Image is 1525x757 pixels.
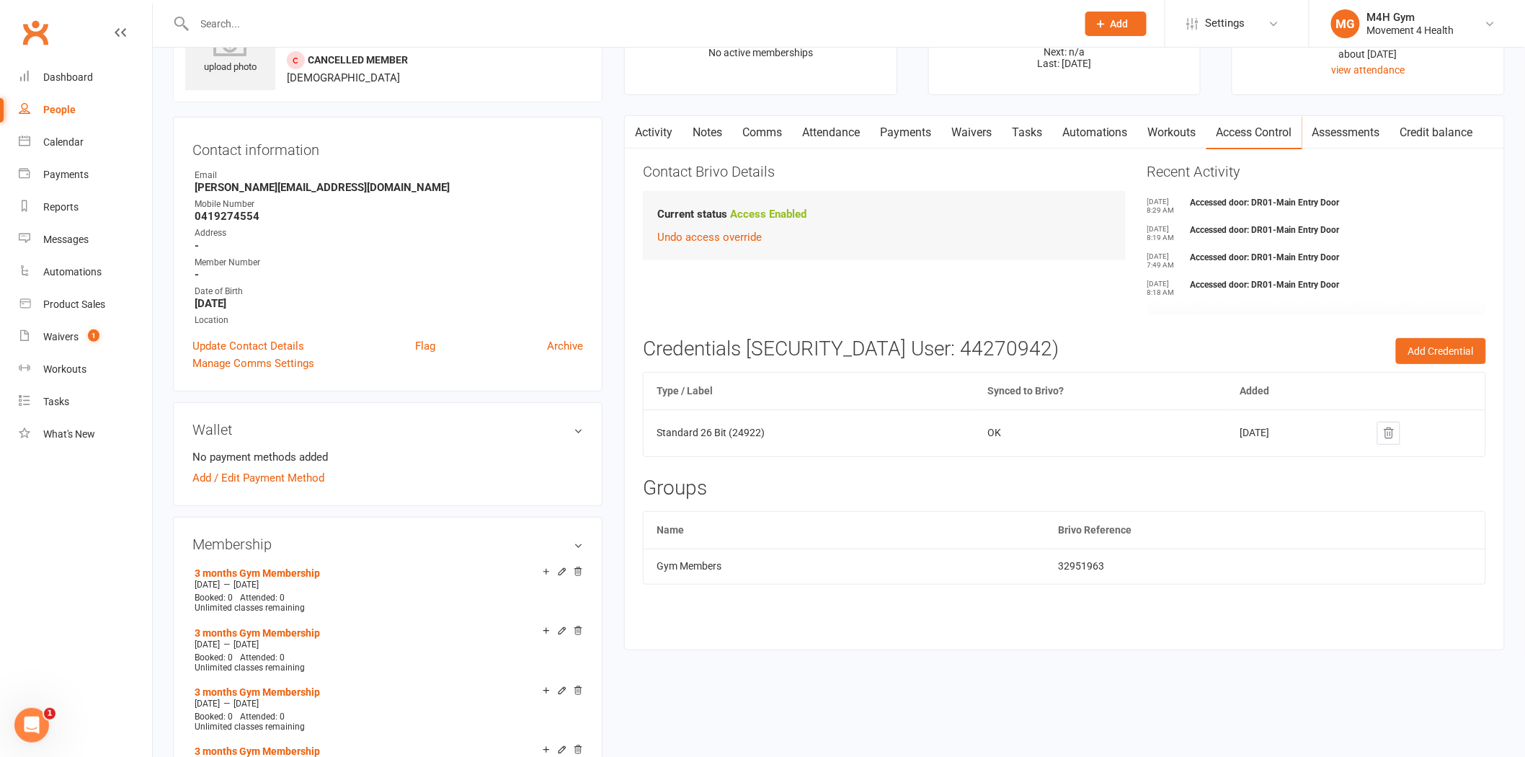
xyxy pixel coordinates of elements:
span: [DATE] [234,639,259,650]
span: Booked: 0 [195,593,233,603]
span: [DEMOGRAPHIC_DATA] [287,71,400,84]
th: Added [1227,373,1364,410]
a: Product Sales [19,288,152,321]
div: Dashboard [43,71,93,83]
a: Flag [415,337,435,355]
strong: - [195,239,583,252]
a: Access Control [1206,116,1302,149]
a: Comms [732,116,792,149]
div: Waivers [43,331,79,342]
span: Booked: 0 [195,652,233,663]
a: Reports [19,191,152,223]
td: OK [974,410,1227,456]
a: People [19,94,152,126]
a: view attendance [1332,64,1405,76]
th: Name [644,512,1045,549]
a: Attendance [792,116,870,149]
span: Booked: 0 [195,712,233,722]
a: Archive [547,337,583,355]
a: Automations [19,256,152,288]
li: Accessed door: DR01-Main Entry Door [1147,198,1486,218]
h3: Contact Brivo Details [643,164,1126,180]
td: 32951963 [1045,549,1485,583]
span: Add [1111,18,1129,30]
a: Tasks [19,386,152,418]
span: 1 [44,708,55,720]
a: 3 months Gym Membership [195,745,320,757]
td: Standard 26 Bit (24922) [644,410,974,456]
li: Accessed door: DR01-Main Entry Door [1147,225,1486,245]
div: Member Number [195,256,583,270]
strong: - [195,268,583,281]
span: Unlimited classes remaining [195,603,305,613]
a: Add / Edit Payment Method [192,469,324,487]
time: [DATE] 7:49 AM [1147,252,1183,270]
span: [DATE] [234,580,259,590]
strong: [PERSON_NAME][EMAIL_ADDRESS][DOMAIN_NAME] [195,181,583,194]
a: Dashboard [19,61,152,94]
time: [DATE] 8:29 AM [1147,198,1183,215]
td: [DATE] [1227,410,1364,456]
li: Accessed door: DR01-Main Entry Door [1147,252,1486,273]
strong: Access Enabled [730,208,806,221]
span: 1 [88,329,99,342]
a: Notes [683,116,732,149]
a: Automations [1052,116,1138,149]
a: 3 months Gym Membership [195,627,320,639]
button: Add Credential [1396,338,1486,364]
span: Attended: 0 [240,652,285,663]
p: Next: n/a Last: [DATE] [942,46,1188,69]
div: Payments [43,169,89,180]
span: Unlimited classes remaining [195,722,305,732]
span: Attended: 0 [240,593,285,603]
div: Email [195,169,583,182]
div: — [191,579,583,590]
div: Messages [43,234,89,245]
div: — [191,639,583,650]
div: Movement 4 Health [1367,24,1454,37]
h3: Groups [643,477,1486,500]
div: Address [195,226,583,240]
a: Tasks [1002,116,1052,149]
a: What's New [19,418,152,451]
div: Calendar [43,136,84,148]
a: Waivers [941,116,1002,149]
div: People [43,104,76,115]
div: Tasks [43,396,69,407]
h3: Contact information [192,136,583,158]
a: Messages [19,223,152,256]
li: No payment methods added [192,448,583,466]
a: Activity [625,116,683,149]
th: Brivo Reference [1045,512,1485,549]
span: [DATE] [234,699,259,709]
div: M4H Gym [1367,11,1454,24]
div: Date of Birth [195,285,583,298]
span: Attended: 0 [240,712,285,722]
a: Update Contact Details [192,337,304,355]
div: upload photo [185,27,275,75]
span: Cancelled member [308,54,408,66]
a: Credit balance [1390,116,1483,149]
a: Clubworx [17,14,53,50]
button: Add [1085,12,1147,36]
li: Accessed door: DR01-Main Entry Door [1147,280,1486,300]
td: Gym Members [644,549,1045,583]
div: Workouts [43,363,86,375]
a: Workouts [1138,116,1206,149]
a: 3 months Gym Membership [195,567,320,579]
span: [DATE] [195,699,220,709]
div: MG [1331,9,1360,38]
div: Mobile Number [195,198,583,211]
div: Reports [43,201,79,213]
h3: Recent Activity [1147,164,1486,180]
div: about [DATE] [1245,46,1491,62]
th: Type / Label [644,373,974,410]
a: Undo access override [657,231,762,244]
a: Waivers 1 [19,321,152,353]
h3: Credentials [SECURITY_DATA] User: 44270942) [643,338,1486,360]
input: Search... [190,14,1067,34]
time: [DATE] 8:18 AM [1147,280,1183,297]
h3: Membership [192,536,583,552]
span: Unlimited classes remaining [195,663,305,673]
strong: Current status [657,208,727,221]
